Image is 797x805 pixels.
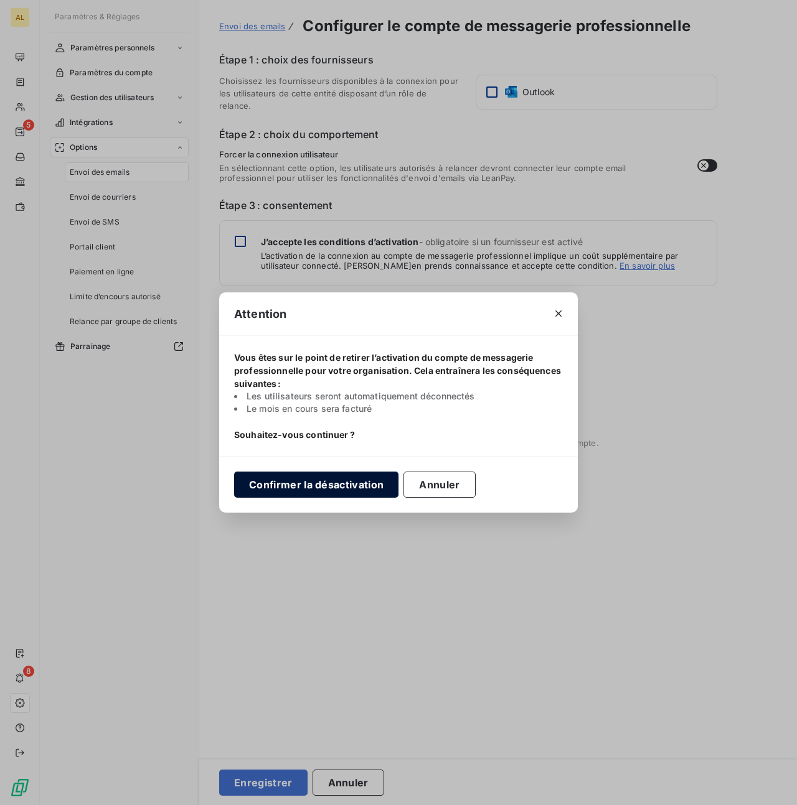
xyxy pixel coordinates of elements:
[755,763,785,793] iframe: Intercom live chat
[234,472,398,498] button: Confirmer la désactivation
[234,402,563,415] li: Le mois en cours sera facturé
[234,429,355,440] span: Souhaitez-vous continuer ?
[234,390,563,402] li: Les utilisateurs seront automatiquement déconnectés
[234,352,561,389] span: Vous êtes sur le point de retirer l’activation du compte de messagerie professionnelle pour votre...
[234,305,286,322] span: Attention
[403,472,475,498] button: Annuler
